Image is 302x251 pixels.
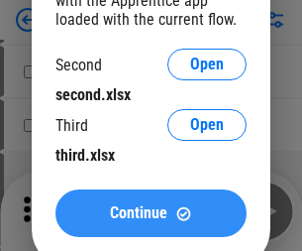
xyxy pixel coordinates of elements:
[55,85,247,104] div: second.xlsx
[55,146,247,165] div: third.xlsx
[55,189,247,237] button: ContinueContinue
[55,116,88,135] div: Third
[167,49,247,80] button: Open
[167,109,247,141] button: Open
[190,57,224,72] span: Open
[175,205,192,222] img: Continue
[55,56,102,74] div: Second
[110,205,167,221] span: Continue
[190,117,224,133] span: Open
